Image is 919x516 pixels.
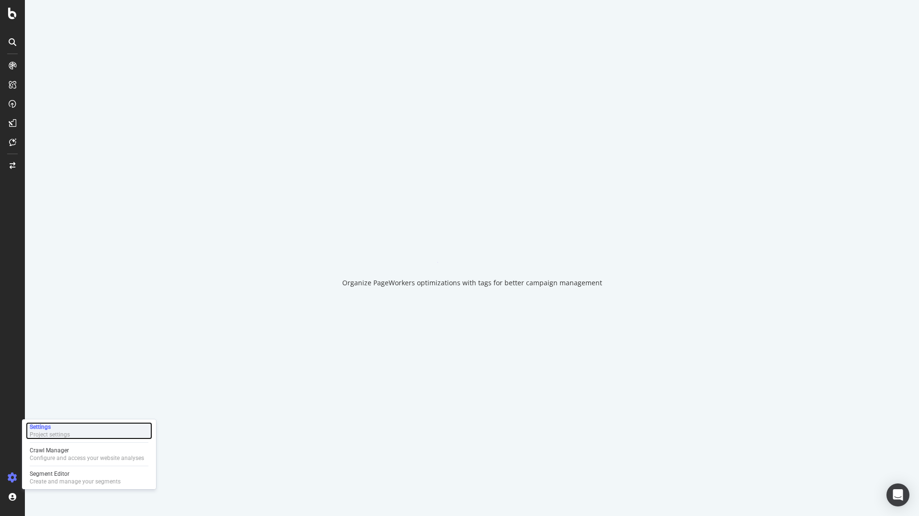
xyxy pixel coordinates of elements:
div: Configure and access your website analyses [30,454,144,462]
div: Crawl Manager [30,447,144,454]
div: Project settings [30,431,70,438]
a: Crawl ManagerConfigure and access your website analyses [26,446,152,463]
div: Open Intercom Messenger [886,483,909,506]
div: animation [437,228,506,263]
a: Segment EditorCreate and manage your segments [26,469,152,486]
div: Create and manage your segments [30,478,121,485]
div: Segment Editor [30,470,121,478]
div: Organize PageWorkers optimizations with tags for better campaign management [342,278,602,288]
div: Settings [30,423,70,431]
a: SettingsProject settings [26,422,152,439]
